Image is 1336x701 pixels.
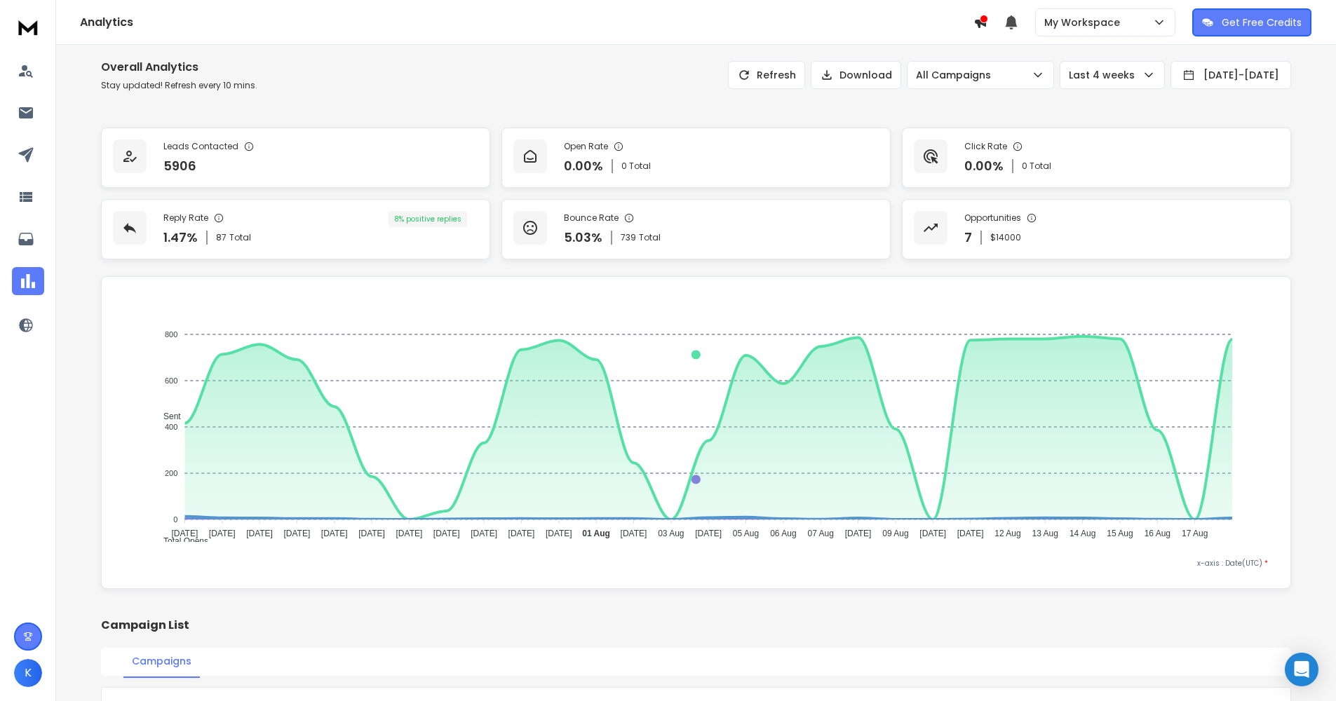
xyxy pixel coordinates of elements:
tspan: [DATE] [246,529,273,538]
p: Opportunities [964,212,1021,224]
tspan: [DATE] [433,529,460,538]
tspan: [DATE] [396,529,422,538]
tspan: 13 Aug [1032,529,1058,538]
p: Reply Rate [163,212,208,224]
span: 739 [621,232,636,243]
tspan: 0 [173,515,177,524]
button: Refresh [728,61,805,89]
tspan: 16 Aug [1145,529,1170,538]
p: My Workspace [1044,15,1126,29]
a: Open Rate0.00%0 Total [501,128,891,188]
button: Get Free Credits [1192,8,1311,36]
tspan: 03 Aug [658,529,684,538]
a: Bounce Rate5.03%739Total [501,199,891,259]
tspan: 12 Aug [994,529,1020,538]
tspan: [DATE] [171,529,198,538]
tspan: 05 Aug [733,529,759,538]
p: Refresh [757,68,796,82]
tspan: 400 [165,423,177,431]
img: logo [14,14,42,40]
tspan: [DATE] [358,529,385,538]
button: K [14,659,42,687]
p: 0 Total [1022,161,1051,172]
tspan: 07 Aug [808,529,834,538]
tspan: [DATE] [621,529,647,538]
p: Open Rate [564,141,608,152]
tspan: [DATE] [919,529,946,538]
div: Open Intercom Messenger [1285,653,1318,686]
p: 7 [964,228,972,247]
p: 5.03 % [564,228,602,247]
p: $ 14000 [990,232,1021,243]
span: Total [639,232,661,243]
p: Click Rate [964,141,1007,152]
tspan: 200 [165,469,177,477]
a: Leads Contacted5906 [101,128,490,188]
tspan: 800 [165,330,177,339]
span: Total Opens [153,536,208,546]
a: Opportunities7$14000 [902,199,1291,259]
tspan: [DATE] [321,529,348,538]
p: 0.00 % [564,156,603,176]
h1: Overall Analytics [101,59,257,76]
button: [DATE]-[DATE] [1170,61,1291,89]
p: 5906 [163,156,196,176]
tspan: 15 Aug [1107,529,1133,538]
a: Click Rate0.00%0 Total [902,128,1291,188]
h1: Analytics [80,14,973,31]
tspan: 09 Aug [882,529,908,538]
button: Campaigns [123,646,200,678]
span: Total [229,232,251,243]
p: All Campaigns [916,68,997,82]
p: 0.00 % [964,156,1004,176]
tspan: [DATE] [695,529,722,538]
tspan: 06 Aug [770,529,796,538]
p: Download [839,68,892,82]
tspan: [DATE] [508,529,534,538]
tspan: [DATE] [546,529,572,538]
tspan: [DATE] [957,529,984,538]
p: Stay updated! Refresh every 10 mins. [101,80,257,91]
p: x-axis : Date(UTC) [124,558,1268,569]
p: 0 Total [621,161,651,172]
tspan: 14 Aug [1070,529,1095,538]
a: Reply Rate1.47%87Total8% positive replies [101,199,490,259]
span: Sent [153,411,181,421]
tspan: 600 [165,376,177,385]
p: Last 4 weeks [1069,68,1140,82]
tspan: [DATE] [845,529,872,538]
tspan: 17 Aug [1182,529,1208,538]
p: Get Free Credits [1222,15,1302,29]
p: 1.47 % [163,228,198,247]
p: Leads Contacted [163,141,238,152]
tspan: [DATE] [471,529,497,538]
h2: Campaign List [101,617,1291,634]
tspan: 01 Aug [582,529,610,538]
p: Bounce Rate [564,212,619,224]
tspan: [DATE] [209,529,236,538]
tspan: [DATE] [283,529,310,538]
div: 8 % positive replies [389,211,467,227]
span: 87 [216,232,227,243]
button: Download [811,61,901,89]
